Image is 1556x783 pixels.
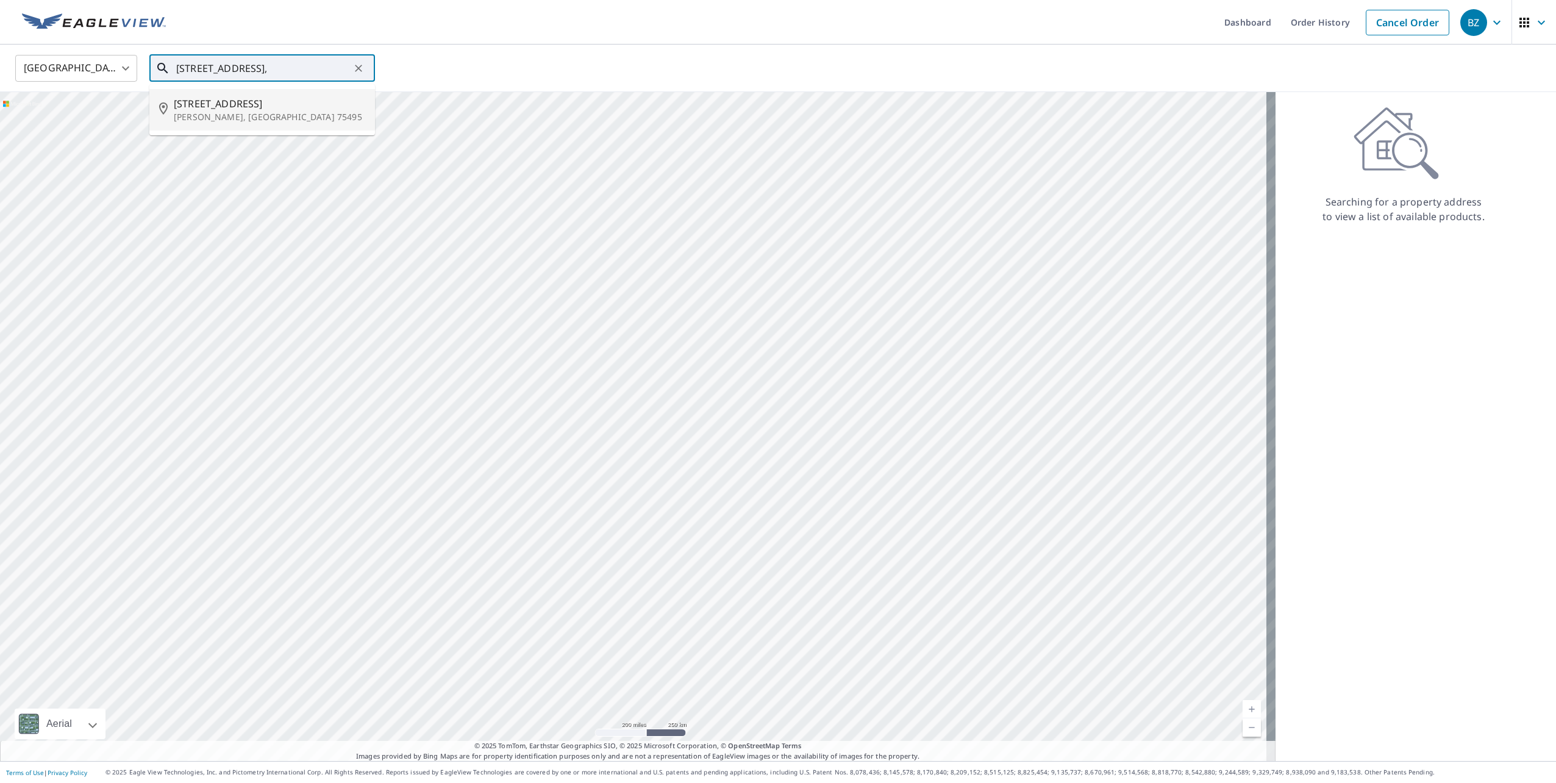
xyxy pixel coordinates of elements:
[1460,9,1487,36] div: BZ
[782,741,802,750] a: Terms
[15,51,137,85] div: [GEOGRAPHIC_DATA]
[174,96,365,111] span: [STREET_ADDRESS]
[1243,700,1261,718] a: Current Level 5, Zoom In
[48,768,87,777] a: Privacy Policy
[105,768,1550,777] p: © 2025 Eagle View Technologies, Inc. and Pictometry International Corp. All Rights Reserved. Repo...
[176,51,350,85] input: Search by address or latitude-longitude
[474,741,802,751] span: © 2025 TomTom, Earthstar Geographics SIO, © 2025 Microsoft Corporation, ©
[728,741,779,750] a: OpenStreetMap
[350,60,367,77] button: Clear
[1322,195,1485,224] p: Searching for a property address to view a list of available products.
[1366,10,1449,35] a: Cancel Order
[22,13,166,32] img: EV Logo
[6,768,44,777] a: Terms of Use
[174,111,365,123] p: [PERSON_NAME], [GEOGRAPHIC_DATA] 75495
[1243,718,1261,737] a: Current Level 5, Zoom Out
[6,769,87,776] p: |
[15,709,105,739] div: Aerial
[43,709,76,739] div: Aerial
